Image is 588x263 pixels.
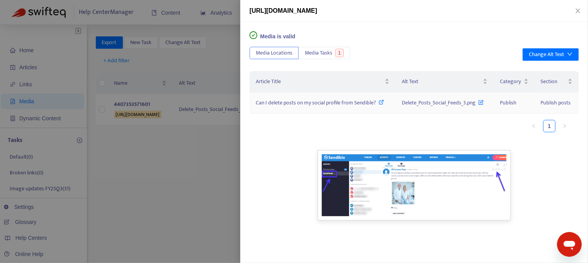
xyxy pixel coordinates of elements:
a: 1 [544,120,555,132]
span: Delete_Posts_Social_Feeds_3.png [402,98,476,107]
th: Section [535,71,579,92]
th: Article Title [250,71,396,92]
span: Article Title [256,77,383,86]
button: Close [573,7,583,15]
span: check-circle [250,31,257,39]
span: Section [541,77,566,86]
button: Media Locations [250,47,299,59]
span: Publish posts [541,98,571,107]
span: 1 [335,49,344,57]
div: Change Alt Text [529,50,564,59]
span: Can I delete posts on my social profile from Sendible? [256,98,376,107]
span: Publish [500,98,517,107]
img: Unable to display this image [318,150,511,220]
span: Alt Text [402,77,481,86]
th: Category [494,71,535,92]
span: Category [500,77,522,86]
span: [URL][DOMAIN_NAME] [250,7,317,14]
span: right [563,124,567,128]
span: close [575,8,581,14]
button: right [559,120,571,132]
th: Alt Text [396,71,494,92]
button: left [528,120,540,132]
li: Previous Page [528,120,540,132]
span: Media Locations [256,49,292,57]
span: left [532,124,536,128]
li: Next Page [559,120,571,132]
span: Media Tasks [305,49,332,57]
button: Change Alt Text [523,48,579,61]
iframe: Button to launch messaging window [557,232,582,257]
span: Media is valid [260,33,296,39]
button: Media Tasks1 [299,47,350,59]
span: down [567,51,573,57]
